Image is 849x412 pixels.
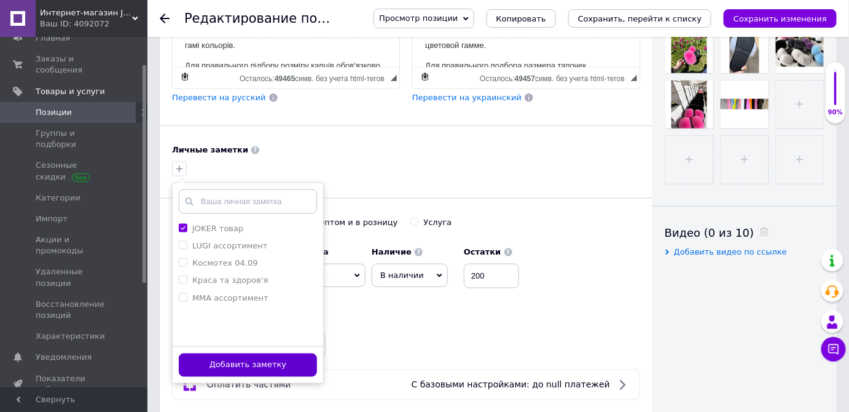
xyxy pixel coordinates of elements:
span: 49465 [275,74,295,83]
p: Для правильного подбора размера тапочек обязательно укажите размер внутренней стельки Вашей обуви... [12,146,214,184]
span: Просмотр позиции [379,14,458,23]
div: Вернуться назад [160,14,170,23]
body: Визуальный текстовый редактор, 203F0D4C-A813-48C3-A23C-A40080021C03 [12,12,214,392]
span: Перевести на русский [172,93,266,102]
div: 90% [826,108,845,117]
span: Оплатить частями [207,380,291,390]
span: Сезонные скидки [36,160,114,182]
span: Характеристики [36,331,105,342]
div: Ваш ID: 4092072 [40,18,147,30]
p: Подошва и верх изготовлены из высококачественной пенорезины черного цвета. Материал прочный, изно... [12,46,214,84]
span: Видео (0 из 10) [665,226,754,239]
label: Краса та здоров'я [192,275,268,285]
button: Сохранить изменения [724,9,837,28]
body: Визуальный текстовый редактор, 935BF538-FFBB-4B50-A6DF-68B7068B5047 [12,12,214,392]
i: Сохранить, перейти к списку [578,14,702,23]
span: Показатели работы компании [36,373,114,395]
b: Остатки [464,247,501,256]
span: Интернет-магазин JokerShop [40,7,132,18]
div: Оптом и в розницу [318,217,397,228]
b: Личные заметки [172,145,248,154]
button: Сохранить, перейти к списку [568,9,712,28]
input: Ваша личная заметка [179,189,317,214]
span: пара [289,264,366,287]
a: Сделать резервную копию сейчас [178,70,192,84]
span: Перевести на украинский [412,93,522,102]
span: Импорт [36,213,68,224]
span: Группы и подборки [36,128,114,150]
button: Добавить заметку [179,354,317,378]
div: Подсчет символов [480,71,631,83]
label: LUGI ассортимент [192,241,268,250]
p: В наличии тапочки размеров 36 - 41, мех в широкой цветовой гамме. [12,113,214,139]
span: Категории [36,192,80,204]
button: Копировать [487,9,556,28]
div: Подсчет символов [240,71,391,83]
span: Перетащите для изменения размера [391,75,397,81]
button: Чат с покупателем [821,337,846,362]
input: - [464,264,519,288]
label: JOKER товар [192,224,243,233]
div: 90% Качество заполнения [825,61,846,124]
b: Наличие [372,247,412,256]
h1: Редактирование позиции: Капці з натуральним хутром песця фуксія новий рожевий [184,11,764,26]
p: Предлагаем тапочки с натуральным мехом песца. Производство [GEOGRAPHIC_DATA]. [12,12,214,38]
span: Заказы и сообщения [36,53,114,76]
span: Акции и промокоды [36,234,114,256]
i: Сохранить изменения [734,14,827,23]
span: Копировать [496,14,546,23]
span: Удаленные позиции [36,266,114,288]
p: Для правильного підбору розміру капців обов'язково вкажіть розмір внутрішньої устілки Вашого взут... [12,146,214,184]
p: Пропонуємо капці з натуральним хутром песця. Виробництво Україна. [12,12,214,38]
label: ММА ассортимент [192,293,268,303]
span: 49457 [515,74,535,83]
span: Позиции [36,107,72,118]
a: Сделать резервную копию сейчас [418,70,432,84]
span: Добавить видео по ссылке [674,247,787,256]
span: Восстановление позиций [36,299,114,321]
span: Главная [36,33,70,44]
span: С базовыми настройками: до null платежей [412,380,610,390]
p: У наявності капці розмірів 36 - 41, хутро в широкій гамі кольорів. [12,113,214,139]
span: Товары и услуги [36,86,105,97]
span: Уведомления [36,352,92,363]
p: [PERSON_NAME] верх из спинки песца (не хвост). [12,92,214,105]
span: В наличии [380,271,424,280]
p: Підошва та верх виготовлені з високоякісної піногуми чорного кольору. Матеріал міцний, зносостійк... [12,46,214,84]
div: Услуга [424,217,452,228]
span: Перетащите для изменения размера [631,75,637,81]
label: Космотех 04.09 [192,258,258,267]
p: Хутряний верх зі спинки песця (не хвіст). [12,92,214,105]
